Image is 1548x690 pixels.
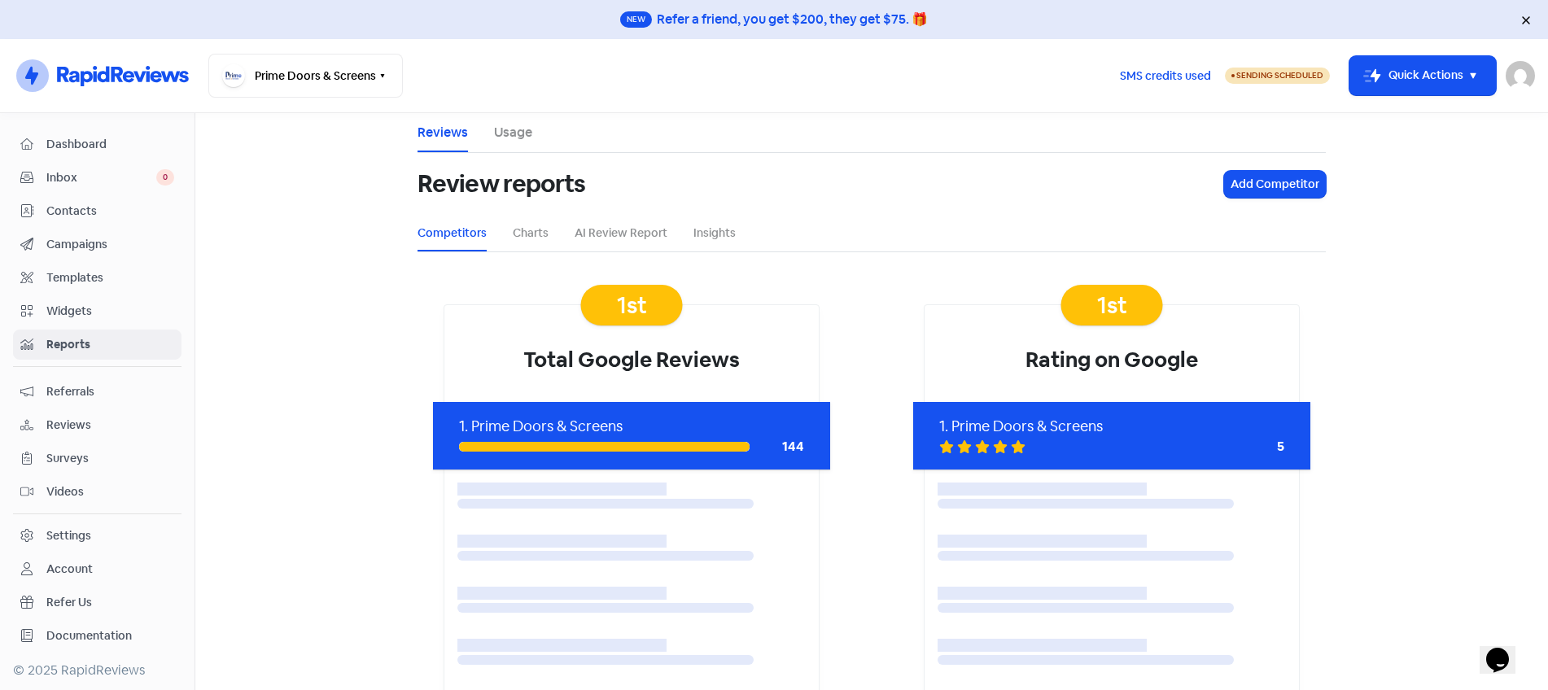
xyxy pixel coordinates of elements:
a: Usage [494,123,532,142]
a: Insights [693,225,736,242]
div: Rating on Google [925,305,1299,402]
a: Reports [13,330,181,360]
span: Widgets [46,303,174,320]
span: Inbox [46,169,156,186]
div: Settings [46,527,91,544]
a: Competitors [418,225,487,242]
a: Videos [13,477,181,507]
a: Settings [13,521,181,551]
div: 1. Prime Doors & Screens [459,415,804,437]
a: Reviews [13,410,181,440]
iframe: chat widget [1480,625,1532,674]
a: Campaigns [13,229,181,260]
span: SMS credits used [1120,68,1211,85]
a: AI Review Report [575,225,667,242]
span: Reviews [46,417,174,434]
a: Referrals [13,377,181,407]
a: Refer Us [13,587,181,618]
span: Referrals [46,383,174,400]
span: 0 [156,169,174,186]
a: SMS credits used [1106,66,1225,83]
a: Sending Scheduled [1225,66,1330,85]
img: User [1506,61,1535,90]
a: Reviews [418,123,468,142]
span: Videos [46,483,174,500]
button: Prime Doors & Screens [208,54,403,98]
span: Contacts [46,203,174,220]
a: Templates [13,263,181,293]
a: Contacts [13,196,181,226]
div: 1st [1061,285,1163,325]
span: Reports [46,336,174,353]
span: Documentation [46,627,174,644]
span: Templates [46,269,174,286]
div: 1st [581,285,683,325]
a: Documentation [13,621,181,651]
button: Add Competitor [1224,171,1326,198]
a: Dashboard [13,129,181,159]
button: Quick Actions [1349,56,1496,95]
span: New [620,11,652,28]
a: Charts [513,225,549,242]
div: 5 [1219,437,1284,456]
div: © 2025 RapidReviews [13,661,181,680]
span: Dashboard [46,136,174,153]
span: Sending Scheduled [1236,70,1323,81]
span: Campaigns [46,236,174,253]
div: 1. Prime Doors & Screens [939,415,1284,437]
a: Account [13,554,181,584]
h1: Review reports [418,158,585,210]
div: 144 [750,437,804,456]
a: Inbox 0 [13,163,181,193]
span: Surveys [46,450,174,467]
div: Total Google Reviews [444,305,819,402]
div: Account [46,561,93,578]
a: Surveys [13,443,181,474]
div: Refer a friend, you get $200, they get $75. 🎁 [657,10,928,29]
a: Widgets [13,296,181,326]
span: Refer Us [46,594,174,611]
